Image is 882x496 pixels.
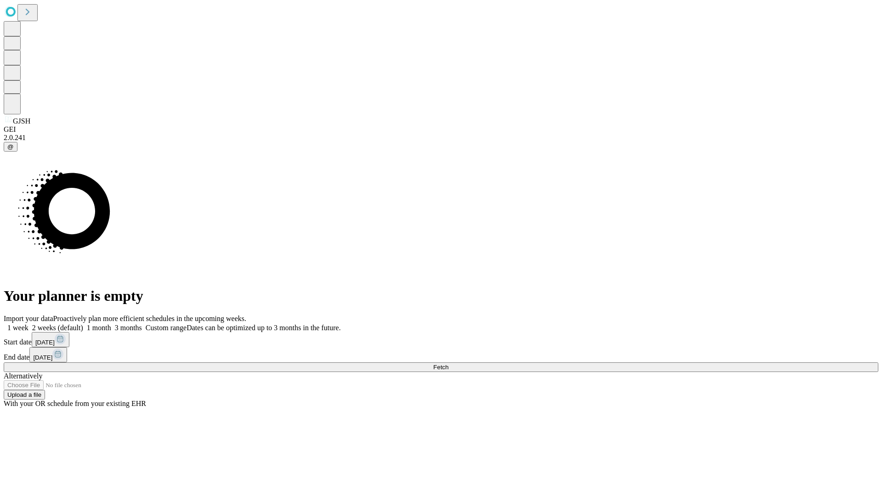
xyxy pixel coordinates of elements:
button: Upload a file [4,390,45,400]
h1: Your planner is empty [4,287,878,304]
span: 1 week [7,324,28,332]
button: Fetch [4,362,878,372]
span: Import your data [4,315,53,322]
span: Proactively plan more efficient schedules in the upcoming weeks. [53,315,246,322]
div: GEI [4,125,878,134]
span: With your OR schedule from your existing EHR [4,400,146,407]
span: GJSH [13,117,30,125]
span: Fetch [433,364,448,371]
span: 1 month [87,324,111,332]
span: @ [7,143,14,150]
span: Dates can be optimized up to 3 months in the future. [187,324,340,332]
span: Custom range [146,324,187,332]
span: Alternatively [4,372,42,380]
div: Start date [4,332,878,347]
button: @ [4,142,17,152]
button: [DATE] [29,347,67,362]
span: [DATE] [35,339,55,346]
button: [DATE] [32,332,69,347]
span: 3 months [115,324,142,332]
div: 2.0.241 [4,134,878,142]
div: End date [4,347,878,362]
span: [DATE] [33,354,52,361]
span: 2 weeks (default) [32,324,83,332]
